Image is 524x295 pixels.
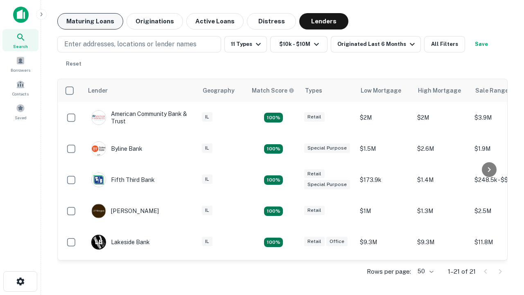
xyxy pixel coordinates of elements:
button: Originated Last 6 Months [331,36,421,52]
span: Contacts [12,91,29,97]
button: Save your search to get updates of matches that match your search criteria. [468,36,495,52]
td: $1.5M [356,133,413,164]
img: capitalize-icon.png [13,7,29,23]
div: Lender [88,86,108,95]
div: IL [202,143,212,153]
p: Rows per page: [367,267,411,277]
p: L B [95,238,102,247]
div: IL [202,206,212,215]
div: Matching Properties: 2, hasApolloMatch: undefined [264,206,283,216]
div: Originated Last 6 Months [337,39,417,49]
td: $5.4M [413,258,470,289]
button: $10k - $10M [270,36,327,52]
div: High Mortgage [418,86,461,95]
div: [PERSON_NAME] [91,204,159,218]
div: Sale Range [475,86,508,95]
td: $1.5M [356,258,413,289]
div: Retail [304,237,325,246]
div: IL [202,175,212,184]
div: Matching Properties: 3, hasApolloMatch: undefined [264,238,283,247]
span: Search [13,43,28,50]
th: Capitalize uses an advanced AI algorithm to match your search with the best lender. The match sco... [247,79,300,102]
th: Types [300,79,356,102]
button: Lenders [299,13,348,29]
td: $9.3M [356,227,413,258]
div: Matching Properties: 3, hasApolloMatch: undefined [264,144,283,154]
a: Saved [2,100,38,123]
div: Capitalize uses an advanced AI algorithm to match your search with the best lender. The match sco... [252,86,294,95]
th: Geography [198,79,247,102]
img: picture [92,204,106,218]
button: Distress [247,13,296,29]
a: Search [2,29,38,51]
a: Contacts [2,77,38,99]
button: Enter addresses, locations or lender names [57,36,221,52]
div: IL [202,237,212,246]
div: Matching Properties: 2, hasApolloMatch: undefined [264,175,283,185]
th: Lender [83,79,198,102]
div: Office [326,237,348,246]
td: $1.4M [413,164,470,195]
p: 1–21 of 21 [448,267,476,277]
td: $1.3M [413,195,470,227]
div: Fifth Third Bank [91,172,155,187]
th: Low Mortgage [356,79,413,102]
p: Enter addresses, locations or lender names [64,39,196,49]
img: picture [92,142,106,156]
div: Matching Properties: 2, hasApolloMatch: undefined [264,113,283,123]
div: Retail [304,169,325,179]
button: Reset [61,56,87,72]
button: Maturing Loans [57,13,123,29]
div: Retail [304,206,325,215]
button: 11 Types [224,36,267,52]
td: $2M [356,102,413,133]
a: Borrowers [2,53,38,75]
div: Retail [304,112,325,122]
button: Originations [126,13,183,29]
td: $2.6M [413,133,470,164]
div: Types [305,86,322,95]
div: Low Mortgage [361,86,401,95]
iframe: Chat Widget [483,229,524,269]
div: American Community Bank & Trust [91,110,190,125]
th: High Mortgage [413,79,470,102]
button: Active Loans [186,13,244,29]
h6: Match Score [252,86,293,95]
div: Lakeside Bank [91,235,150,250]
td: $2M [413,102,470,133]
div: IL [202,112,212,122]
div: Special Purpose [304,143,350,153]
img: picture [92,173,106,187]
span: Borrowers [11,67,30,73]
img: picture [92,111,106,125]
div: Geography [203,86,235,95]
div: Byline Bank [91,141,142,156]
td: $173.9k [356,164,413,195]
div: Special Purpose [304,180,350,189]
div: 50 [414,265,435,277]
td: $9.3M [413,227,470,258]
td: $1M [356,195,413,227]
button: All Filters [424,36,465,52]
span: Saved [15,114,27,121]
